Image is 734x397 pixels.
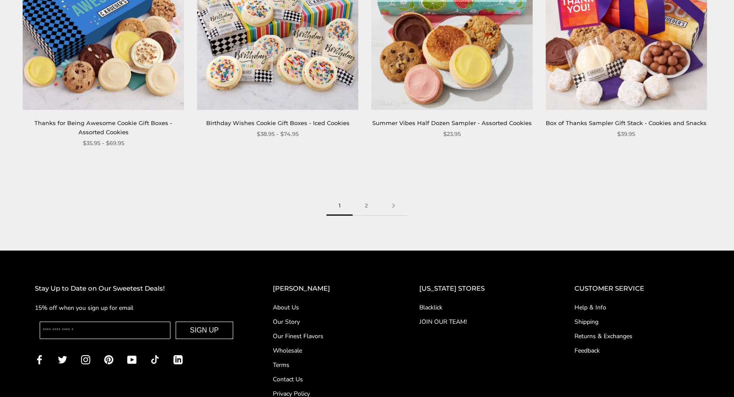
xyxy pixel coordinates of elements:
a: Facebook [35,354,44,364]
a: About Us [273,303,385,312]
span: $38.95 - $74.95 [257,129,299,139]
h2: CUSTOMER SERVICE [574,283,699,294]
a: Help & Info [574,303,699,312]
h2: [PERSON_NAME] [273,283,385,294]
a: YouTube [127,354,136,364]
a: Box of Thanks Sampler Gift Stack - Cookies and Snacks [546,119,707,126]
input: Enter your email [40,322,170,339]
a: Pinterest [104,354,113,364]
a: Twitter [58,354,67,364]
a: Summer Vibes Half Dozen Sampler - Assorted Cookies [372,119,532,126]
span: $35.95 - $69.95 [83,139,124,148]
a: Next page [380,196,407,216]
h2: [US_STATE] STORES [419,283,540,294]
a: Our Finest Flavors [273,332,385,341]
a: Shipping [574,317,699,326]
a: Instagram [81,354,90,364]
span: $23.95 [443,129,461,139]
a: LinkedIn [173,354,183,364]
button: SIGN UP [176,322,233,339]
a: Our Story [273,317,385,326]
h2: Stay Up to Date on Our Sweetest Deals! [35,283,238,294]
span: 1 [326,196,353,216]
a: 2 [353,196,380,216]
a: Feedback [574,346,699,355]
iframe: Sign Up via Text for Offers [7,364,90,390]
a: Contact Us [273,375,385,384]
a: TikTok [150,354,160,364]
a: Wholesale [273,346,385,355]
a: Blacklick [419,303,540,312]
a: Returns & Exchanges [574,332,699,341]
a: Terms [273,360,385,370]
span: $39.95 [617,129,635,139]
a: Birthday Wishes Cookie Gift Boxes - Iced Cookies [206,119,350,126]
p: 15% off when you sign up for email [35,303,238,313]
a: JOIN OUR TEAM! [419,317,540,326]
a: Thanks for Being Awesome Cookie Gift Boxes - Assorted Cookies [34,119,172,136]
